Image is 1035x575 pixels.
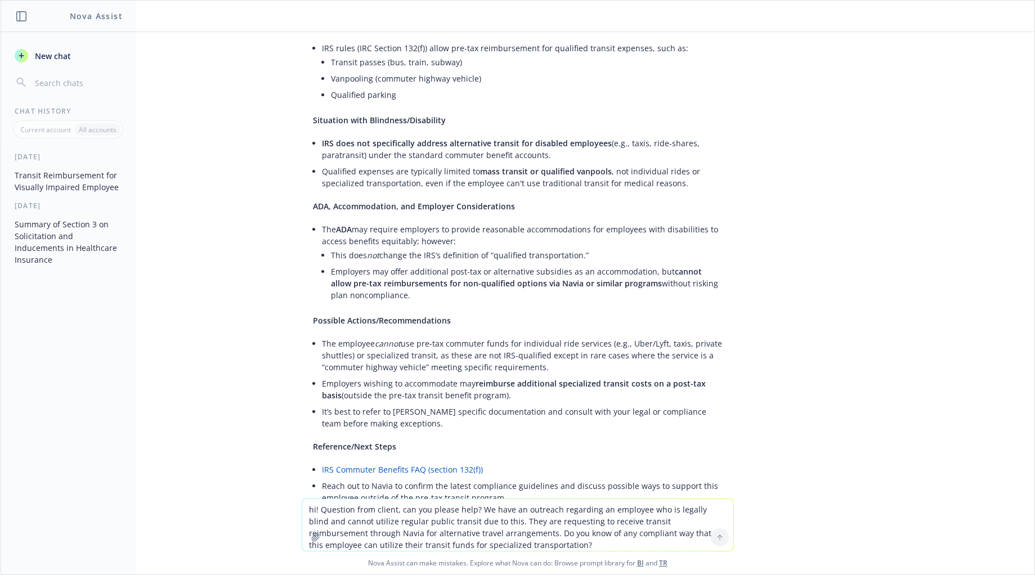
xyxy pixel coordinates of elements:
[480,166,612,177] span: mass transit or qualified vanpools
[331,54,723,70] li: Transit passes (bus, train, subway)
[322,163,723,191] li: Qualified expenses are typically limited to , not individual rides or specialized transportation,...
[322,403,723,432] li: It’s best to refer to [PERSON_NAME] specific documentation and consult with your legal or complia...
[367,250,379,260] em: not
[322,40,723,105] li: IRS rules (IRC Section 132(f)) allow pre-tax reimbursement for qualified transit expenses, such as:
[313,315,451,326] span: Possible Actions/Recommendations
[70,10,123,22] h1: Nova Assist
[322,375,723,403] li: Employers wishing to accommodate may (outside the pre-tax transit benefit program).
[375,338,401,349] em: cannot
[322,378,706,401] span: reimburse additional specialized transit costs on a post-tax basis
[331,247,723,263] li: This does change the IRS’s definition of “qualified transportation.”
[331,70,723,87] li: Vanpooling (commuter highway vehicle)
[637,558,644,568] a: BI
[322,221,723,306] li: The may require employers to provide reasonable accommodations for employees with disabilities to...
[33,50,71,62] span: New chat
[10,46,127,66] button: New chat
[313,115,446,125] span: Situation with Blindness/Disability
[331,263,723,303] li: Employers may offer additional post-tax or alternative subsidies as an accommodation, but without...
[322,138,612,149] span: IRS does not specifically address alternative transit for disabled employees
[1,201,136,210] div: [DATE]
[322,478,723,506] li: Reach out to Navia to confirm the latest compliance guidelines and discuss possible ways to suppo...
[5,551,1030,574] span: Nova Assist can make mistakes. Explore what Nova can do: Browse prompt library for and
[10,166,127,196] button: Transit Reimbursement for Visually Impaired Employee
[313,201,515,212] span: ADA, Accommodation, and Employer Considerations
[322,335,723,375] li: The employee use pre-tax commuter funds for individual ride services (e.g., Uber/Lyft, taxis, pri...
[313,441,396,452] span: Reference/Next Steps
[322,464,483,475] a: IRS Commuter Benefits FAQ (section 132(f))
[331,87,723,103] li: Qualified parking
[79,125,117,134] p: All accounts
[659,558,667,568] a: TR
[10,215,127,269] button: Summary of Section 3 on Solicitation and Inducements in Healthcare Insurance
[20,125,71,134] p: Current account
[336,224,352,235] span: ADA
[1,152,136,161] div: [DATE]
[322,135,723,163] li: (e.g., taxis, ride-shares, paratransit) under the standard commuter benefit accounts.
[1,106,136,116] div: Chat History
[33,75,122,91] input: Search chats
